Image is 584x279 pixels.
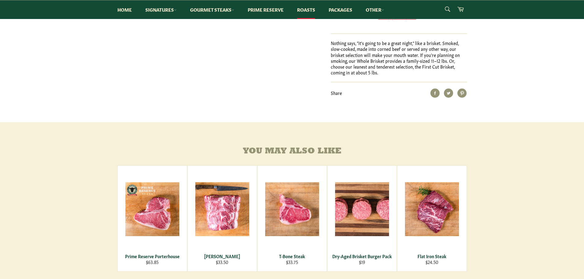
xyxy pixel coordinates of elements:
[257,165,327,272] a: T-Bone Steak T-Bone Steak $33.75
[121,253,183,259] div: Prime Reserve Porterhouse
[265,182,319,236] img: T-Bone Steak
[117,165,187,272] a: Prime Reserve Porterhouse Prime Reserve Porterhouse $63.85
[405,182,459,236] img: Flat Iron Steak
[139,0,183,19] a: Signatures
[125,182,179,236] img: Prime Reserve Porterhouse
[121,259,183,265] div: $63.85
[242,0,290,19] a: Prime Reserve
[331,40,467,76] p: Nothing says, "it's going to be a great night," like a brisket. Smoked, slow-cooked, made into co...
[261,253,323,259] div: T-Bone Steak
[401,253,463,259] div: Flat Iron Steak
[331,90,342,96] span: Share
[331,253,393,259] div: Dry-Aged Brisket Burger Pack
[195,182,249,236] img: Chuck Roast
[191,253,253,259] div: [PERSON_NAME]
[335,182,389,236] img: Dry-Aged Brisket Burger Pack
[397,165,467,272] a: Flat Iron Steak Flat Iron Steak $24.50
[117,147,467,156] h4: You may also like
[323,0,358,19] a: Packages
[401,259,463,265] div: $24.50
[291,0,321,19] a: Roasts
[261,259,323,265] div: $33.75
[184,0,240,19] a: Gourmet Steaks
[187,165,257,272] a: Chuck Roast [PERSON_NAME] $33.50
[111,0,138,19] a: Home
[327,165,397,272] a: Dry-Aged Brisket Burger Pack Dry-Aged Brisket Burger Pack $19
[191,259,253,265] div: $33.50
[360,0,390,19] a: Other
[331,259,393,265] div: $19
